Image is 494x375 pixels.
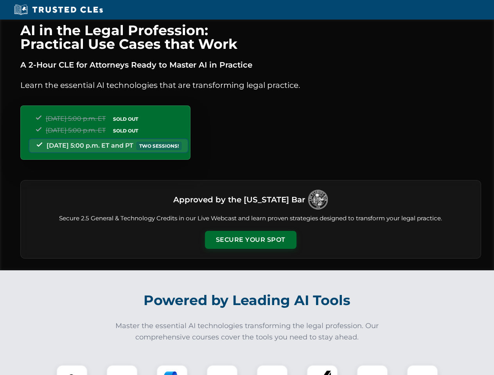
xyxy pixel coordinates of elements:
span: [DATE] 5:00 p.m. ET [46,115,106,122]
p: A 2-Hour CLE for Attorneys Ready to Master AI in Practice [20,59,481,71]
img: Logo [308,190,328,209]
button: Secure Your Spot [205,231,296,249]
span: [DATE] 5:00 p.m. ET [46,127,106,134]
span: SOLD OUT [110,115,141,123]
p: Secure 2.5 General & Technology Credits in our Live Webcast and learn proven strategies designed ... [30,214,471,223]
h3: Approved by the [US_STATE] Bar [173,193,305,207]
span: SOLD OUT [110,127,141,135]
h1: AI in the Legal Profession: Practical Use Cases that Work [20,23,481,51]
h2: Powered by Leading AI Tools [31,287,464,314]
p: Master the essential AI technologies transforming the legal profession. Our comprehensive courses... [110,320,384,343]
img: Trusted CLEs [12,4,105,16]
p: Learn the essential AI technologies that are transforming legal practice. [20,79,481,91]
